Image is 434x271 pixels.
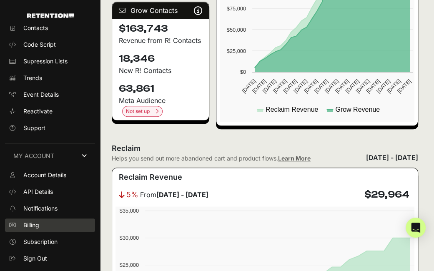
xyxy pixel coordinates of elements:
[5,55,95,68] a: Supression Lists
[5,21,95,35] a: Contacts
[23,24,48,32] span: Contacts
[23,171,66,179] span: Account Details
[23,107,53,115] span: Reactivate
[227,5,246,12] text: $75,000
[261,78,278,94] text: [DATE]
[324,78,340,94] text: [DATE]
[119,52,202,65] h4: 18,346
[119,35,202,45] p: Revenue from R! Contacts
[23,221,39,229] span: Billing
[23,238,58,246] span: Subscription
[365,78,381,94] text: [DATE]
[282,78,299,94] text: [DATE]
[355,78,371,94] text: [DATE]
[120,235,139,241] text: $30,000
[406,218,426,238] div: Open Intercom Messenger
[119,95,202,117] div: Meta Audience
[5,121,95,135] a: Support
[23,254,47,263] span: Sign Out
[344,78,361,94] text: [DATE]
[112,154,311,163] div: Helps you send out more abandoned cart and product flows.
[126,189,138,201] span: 5%
[313,78,329,94] text: [DATE]
[13,152,54,160] span: MY ACCOUNT
[23,204,58,213] span: Notifications
[119,171,182,183] h3: Reclaim Revenue
[23,188,53,196] span: API Details
[5,143,95,168] a: MY ACCOUNT
[303,78,319,94] text: [DATE]
[386,78,402,94] text: [DATE]
[5,218,95,232] a: Billing
[5,38,95,51] a: Code Script
[5,202,95,215] a: Notifications
[5,168,95,182] a: Account Details
[5,252,95,265] a: Sign Out
[278,155,311,162] a: Learn More
[23,74,42,82] span: Trends
[112,143,311,154] h2: Reclaim
[140,190,208,200] span: From
[251,78,267,94] text: [DATE]
[266,106,318,113] text: Reclaim Revenue
[5,185,95,198] a: API Details
[364,188,409,201] h4: $29,964
[23,90,59,99] span: Event Details
[334,78,350,94] text: [DATE]
[227,27,246,33] text: $50,000
[5,88,95,101] a: Event Details
[23,40,56,49] span: Code Script
[227,48,246,54] text: $25,000
[396,78,412,94] text: [DATE]
[23,57,68,65] span: Supression Lists
[112,2,209,19] div: Grow Contacts
[119,82,202,95] h4: 63,861
[240,69,246,75] text: $0
[119,22,202,35] h4: $163,743
[120,208,139,214] text: $35,000
[5,235,95,248] a: Subscription
[272,78,288,94] text: [DATE]
[293,78,309,94] text: [DATE]
[241,78,257,94] text: [DATE]
[5,105,95,118] a: Reactivate
[119,65,202,75] p: New R! Contacts
[366,153,418,163] div: [DATE] - [DATE]
[156,191,208,199] strong: [DATE] - [DATE]
[5,71,95,85] a: Trends
[336,106,380,113] text: Grow Revenue
[375,78,391,94] text: [DATE]
[23,124,45,132] span: Support
[27,13,74,18] img: Retention.com
[120,262,139,268] text: $25,000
